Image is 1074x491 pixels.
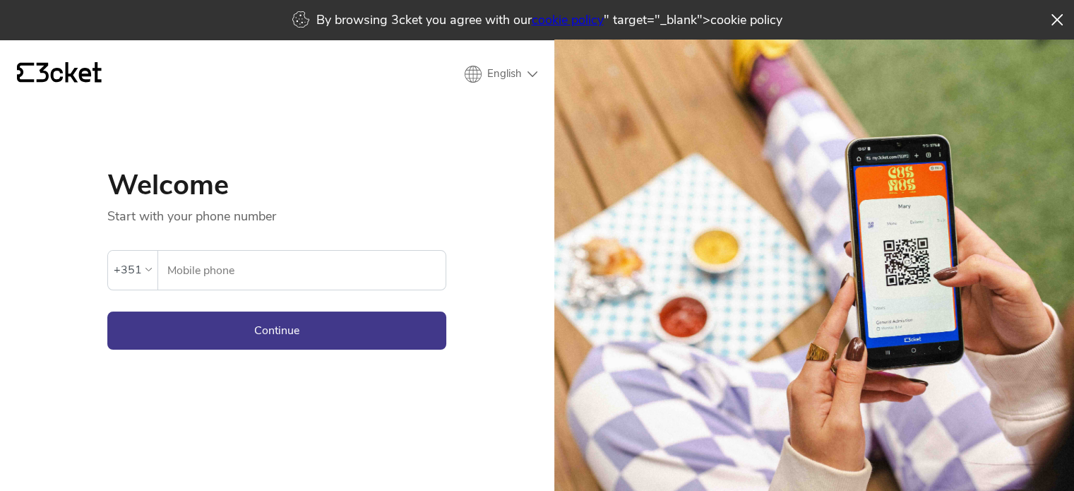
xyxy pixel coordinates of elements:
div: +351 [114,259,142,280]
p: By browsing 3cket you agree with our " target="_blank">cookie policy [316,11,782,28]
label: Mobile phone [158,251,446,290]
p: Start with your phone number [107,199,446,225]
input: Mobile phone [167,251,446,290]
h1: Welcome [107,171,446,199]
a: cookie policy [532,11,604,28]
button: Continue [107,312,446,350]
a: {' '} [17,62,102,86]
g: {' '} [17,63,34,83]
